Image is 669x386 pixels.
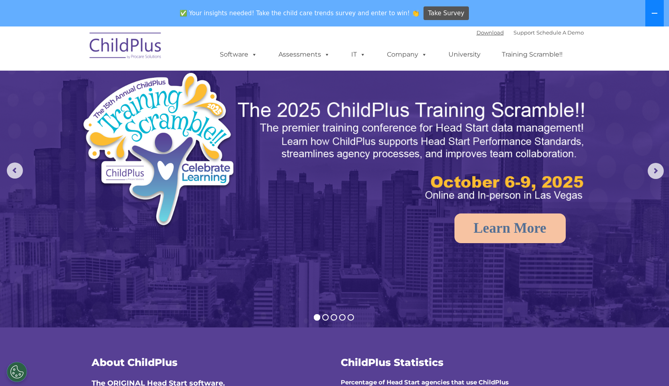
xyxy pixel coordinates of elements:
[477,29,584,36] font: |
[423,6,469,20] a: Take Survey
[270,47,338,63] a: Assessments
[494,47,571,63] a: Training Scramble!!
[428,6,464,20] span: Take Survey
[477,29,504,36] a: Download
[341,378,509,386] strong: Percentage of Head Start agencies that use ChildPlus
[176,5,422,21] span: ✅ Your insights needed! Take the child care trends survey and enter to win! 👏
[454,213,566,243] a: Learn More
[7,362,27,382] button: Cookies Settings
[379,47,435,63] a: Company
[440,47,489,63] a: University
[341,356,444,368] span: ChildPlus Statistics
[212,47,265,63] a: Software
[92,356,178,368] span: About ChildPlus
[343,47,374,63] a: IT
[536,29,584,36] a: Schedule A Demo
[514,29,535,36] a: Support
[86,27,166,67] img: ChildPlus by Procare Solutions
